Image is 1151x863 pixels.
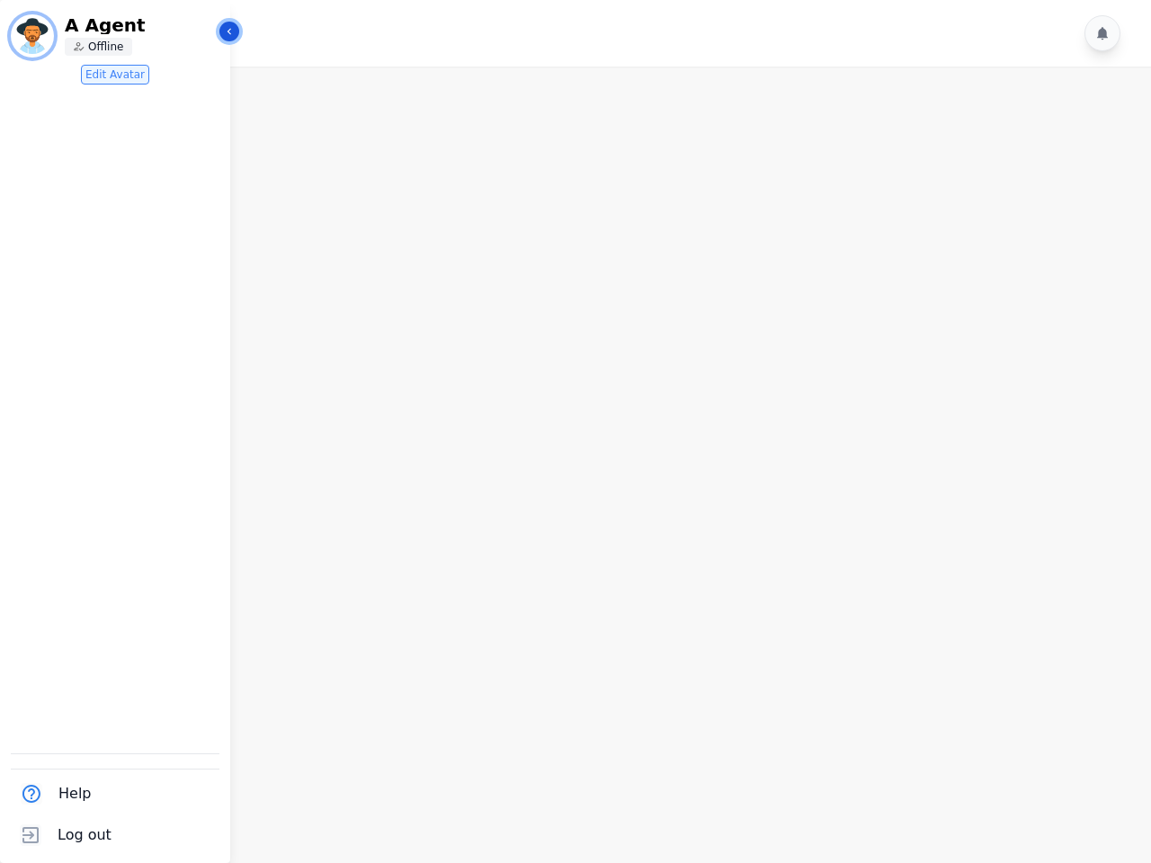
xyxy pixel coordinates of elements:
button: Edit Avatar [81,65,149,85]
p: Offline [88,40,123,54]
span: Help [58,783,91,805]
img: Bordered avatar [11,14,54,58]
button: Log out [11,814,115,856]
img: person [74,41,85,52]
span: Log out [58,824,112,846]
button: Help [11,773,94,814]
p: A Agent [65,16,218,34]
